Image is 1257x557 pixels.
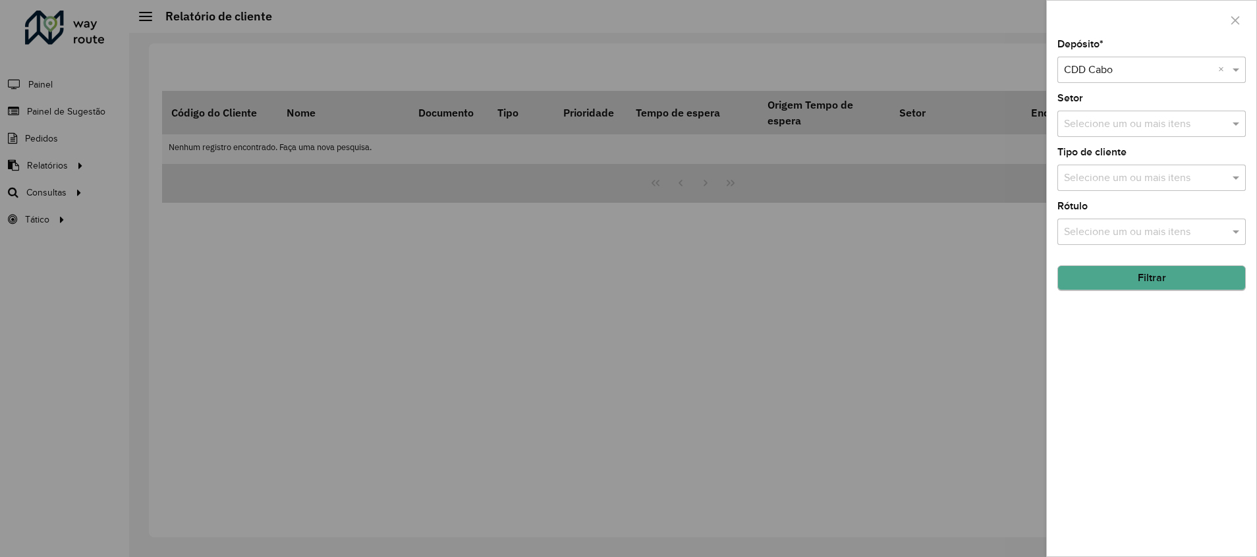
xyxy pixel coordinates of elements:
[1057,90,1083,106] label: Setor
[1218,62,1229,78] span: Clear all
[1057,198,1088,214] label: Rótulo
[1057,36,1103,52] label: Depósito
[1057,144,1127,160] label: Tipo de cliente
[1057,265,1246,290] button: Filtrar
